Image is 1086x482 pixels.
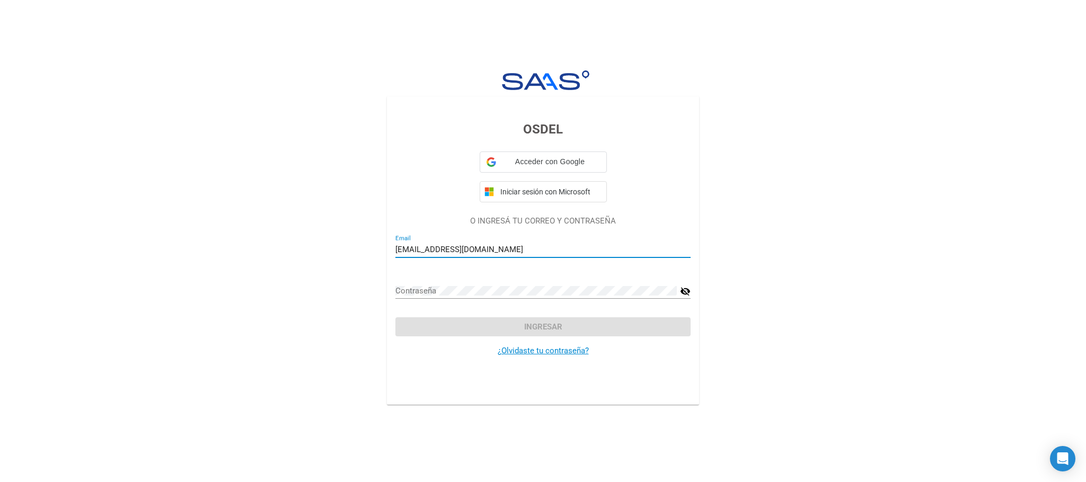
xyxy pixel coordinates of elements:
h3: OSDEL [395,120,691,139]
span: Ingresar [524,322,562,332]
button: Ingresar [395,317,691,336]
div: Open Intercom Messenger [1050,446,1075,471]
p: O INGRESÁ TU CORREO Y CONTRASEÑA [395,215,691,227]
a: ¿Olvidaste tu contraseña? [498,346,589,355]
div: Acceder con Google [480,151,607,173]
span: Iniciar sesión con Microsoft [498,188,602,196]
button: Iniciar sesión con Microsoft [480,181,607,202]
mat-icon: visibility_off [680,285,691,298]
span: Acceder con Google [500,156,600,167]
